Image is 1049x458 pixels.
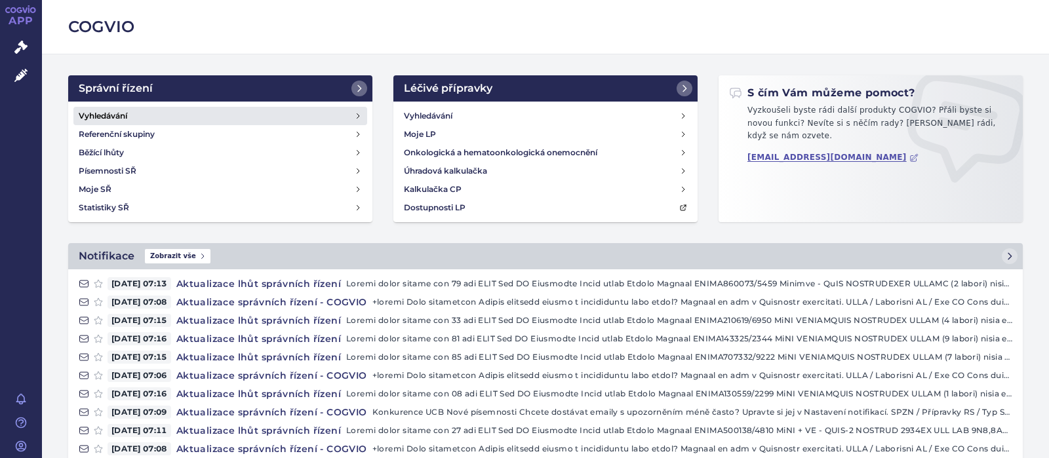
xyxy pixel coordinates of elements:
p: +loremi Dolo sitametcon Adipis elitsedd eiusmo t incididuntu labo etdol? Magnaal en adm v Quisnos... [372,369,1012,382]
span: [DATE] 07:16 [108,332,171,345]
h2: Správní řízení [79,81,153,96]
h4: Kalkulačka CP [404,183,462,196]
a: Dostupnosti LP [399,199,692,217]
a: Moje SŘ [73,180,367,199]
h2: Notifikace [79,248,134,264]
span: [DATE] 07:16 [108,387,171,400]
h4: Vyhledávání [79,109,127,123]
a: Moje LP [399,125,692,143]
h4: Aktualizace lhůt správních řízení [171,424,346,437]
a: Běžící lhůty [73,143,367,162]
span: [DATE] 07:13 [108,277,171,290]
h4: Referenční skupiny [79,128,155,141]
a: Statistiky SŘ [73,199,367,217]
h4: Aktualizace lhůt správních řízení [171,351,346,364]
p: +loremi Dolo sitametcon Adipis elitsedd eiusmo t incididuntu labo etdol? Magnaal en adm v Quisnos... [372,296,1012,309]
p: Vyzkoušeli byste rádi další produkty COGVIO? Přáli byste si novou funkci? Nevíte si s něčím rady?... [729,104,1012,148]
h4: Běžící lhůty [79,146,124,159]
h4: Aktualizace správních řízení - COGVIO [171,296,372,309]
span: [DATE] 07:11 [108,424,171,437]
h2: S čím Vám můžeme pomoct? [729,86,915,100]
span: [DATE] 07:08 [108,442,171,455]
p: Loremi dolor sitame con 79 adi ELIT Sed DO Eiusmodte Incid utlab Etdolo Magnaal ENIMA860073/5459 ... [346,277,1012,290]
p: Konkurence UCB Nové písemnosti Chcete dostávat emaily s upozorněním méně často? Upravte si jej v ... [372,406,1012,419]
h4: Moje SŘ [79,183,111,196]
a: [EMAIL_ADDRESS][DOMAIN_NAME] [747,153,919,162]
a: Léčivé přípravky [393,75,698,102]
a: Referenční skupiny [73,125,367,143]
span: [DATE] 07:08 [108,296,171,309]
span: [DATE] 07:15 [108,314,171,327]
p: +loremi Dolo sitametcon Adipis elitsedd eiusmo t incididuntu labo etdol? Magnaal en adm v Quisnos... [372,442,1012,455]
h4: Statistiky SŘ [79,201,129,214]
p: Loremi dolor sitame con 27 adi ELIT Sed DO Eiusmodte Incid utlab Etdolo Magnaal ENIMA500138/4810 ... [346,424,1012,437]
h4: Aktualizace lhůt správních řízení [171,332,346,345]
h4: Aktualizace lhůt správních řízení [171,314,346,327]
a: Písemnosti SŘ [73,162,367,180]
h4: Písemnosti SŘ [79,164,136,178]
h4: Dostupnosti LP [404,201,465,214]
span: Zobrazit vše [145,249,210,263]
a: Vyhledávání [399,107,692,125]
a: Vyhledávání [73,107,367,125]
a: Správní řízení [68,75,372,102]
span: [DATE] 07:15 [108,351,171,364]
h4: Aktualizace lhůt správních řízení [171,387,346,400]
a: Kalkulačka CP [399,180,692,199]
h4: Aktualizace správních řízení - COGVIO [171,406,372,419]
h2: COGVIO [68,16,1023,38]
h4: Onkologická a hematoonkologická onemocnění [404,146,597,159]
h4: Aktualizace správních řízení - COGVIO [171,369,372,382]
span: [DATE] 07:09 [108,406,171,419]
a: Onkologická a hematoonkologická onemocnění [399,143,692,162]
h4: Aktualizace lhůt správních řízení [171,277,346,290]
h4: Moje LP [404,128,436,141]
p: Loremi dolor sitame con 85 adi ELIT Sed DO Eiusmodte Incid utlab Etdolo Magnaal ENIMA707332/9222 ... [346,351,1012,364]
h2: Léčivé přípravky [404,81,492,96]
h4: Úhradová kalkulačka [404,164,487,178]
p: Loremi dolor sitame con 81 adi ELIT Sed DO Eiusmodte Incid utlab Etdolo Magnaal ENIMA143325/2344 ... [346,332,1012,345]
span: [DATE] 07:06 [108,369,171,382]
p: Loremi dolor sitame con 08 adi ELIT Sed DO Eiusmodte Incid utlab Etdolo Magnaal ENIMA130559/2299 ... [346,387,1012,400]
h4: Vyhledávání [404,109,452,123]
a: NotifikaceZobrazit vše [68,243,1023,269]
p: Loremi dolor sitame con 33 adi ELIT Sed DO Eiusmodte Incid utlab Etdolo Magnaal ENIMA210619/6950 ... [346,314,1012,327]
h4: Aktualizace správních řízení - COGVIO [171,442,372,455]
a: Úhradová kalkulačka [399,162,692,180]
